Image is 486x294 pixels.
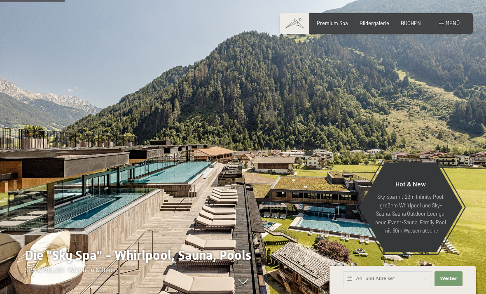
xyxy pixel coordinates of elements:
p: Sky Spa mit 23m Infinity Pool, großem Whirlpool und Sky-Sauna, Sauna Outdoor Lounge, neue Event-S... [375,193,446,235]
button: Weiter [435,271,463,286]
span: Weiter [440,275,457,282]
a: Bildergalerie [360,20,389,26]
a: BUCHEN [401,20,421,26]
span: Schnellanfrage [329,261,358,266]
a: Premium Spa [317,20,348,26]
span: Menü [446,20,460,26]
span: Hot & New [395,180,426,188]
a: Hot & New Sky Spa mit 23m Infinity Pool, großem Whirlpool und Sky-Sauna, Sauna Outdoor Lounge, ne... [358,162,463,253]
